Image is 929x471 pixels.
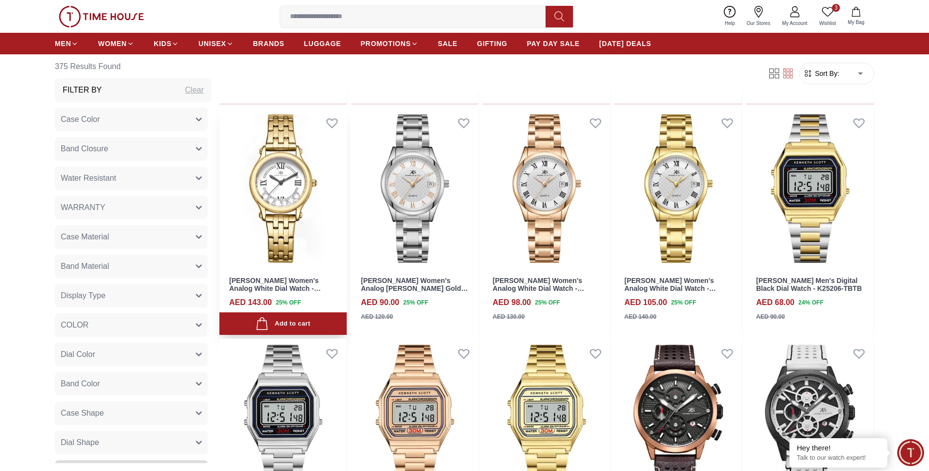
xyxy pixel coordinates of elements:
span: PAY DAY SALE [527,39,580,48]
button: COLOR [55,313,208,337]
a: Help [719,4,741,29]
span: 25 % OFF [535,298,560,307]
h4: AED 98.00 [493,297,531,308]
span: BRANDS [253,39,285,48]
div: AED 90.00 [756,312,785,321]
span: My Account [778,20,811,27]
span: Help [721,20,739,27]
button: Case Material [55,225,208,249]
button: My Bag [842,5,870,28]
a: [DATE] DEALS [599,35,651,52]
span: WOMEN [98,39,127,48]
span: COLOR [61,319,89,331]
a: Our Stores [741,4,776,29]
div: AED 140.00 [624,312,656,321]
button: Band Closure [55,137,208,161]
a: [PERSON_NAME] Women's Analog White Dial Watch - K25510-GBGW [229,277,321,301]
a: [PERSON_NAME] Women's Analog White Dial Watch - K25504-GBGW [624,277,716,301]
div: Chat Widget [897,439,924,466]
span: 24 % OFF [798,298,823,307]
button: Water Resistant [55,166,208,190]
span: 25 % OFF [403,298,428,307]
div: AED 120.00 [361,312,393,321]
h4: AED 90.00 [361,297,399,308]
a: [PERSON_NAME] Men's Digital Black Dial Watch - K25206-TBTB [756,277,862,293]
button: Case Shape [55,401,208,425]
span: Band Material [61,260,109,272]
h3: Filter By [63,84,102,96]
span: 3 [832,4,840,12]
span: 25 % OFF [276,298,301,307]
span: Sort By: [813,69,839,78]
span: Band Color [61,378,100,390]
button: Case Color [55,108,208,131]
span: LUGGAGE [304,39,341,48]
div: Clear [185,84,204,96]
a: PROMOTIONS [360,35,418,52]
span: Wishlist [815,20,840,27]
span: 25 % OFF [671,298,696,307]
span: [DATE] DEALS [599,39,651,48]
a: LUGGAGE [304,35,341,52]
span: Water Resistant [61,172,116,184]
a: WOMEN [98,35,134,52]
span: Display Type [61,290,105,302]
div: Hey there! [797,443,880,453]
span: Case Shape [61,407,104,419]
img: Kenneth Scott Men's Digital Black Dial Watch - K25206-TBTB [746,108,874,269]
button: WARRANTY [55,196,208,219]
span: Our Stores [743,20,774,27]
button: Dial Color [55,343,208,366]
span: GIFTING [477,39,507,48]
h4: AED 68.00 [756,297,794,308]
img: Kenneth Scott Women's Analog White Dial Watch - K25510-GBGW [219,108,347,269]
button: Band Color [55,372,208,396]
a: MEN [55,35,78,52]
div: Add to cart [256,317,310,330]
span: SALE [438,39,457,48]
button: Sort By: [803,69,839,78]
img: Kenneth Scott Women's Analog White Dial Watch - K25504-KBKW [483,108,610,269]
a: PAY DAY SALE [527,35,580,52]
p: Talk to our watch expert! [797,454,880,462]
a: KIDS [154,35,179,52]
span: Dial Color [61,349,95,360]
button: Dial Shape [55,431,208,454]
a: SALE [438,35,457,52]
a: UNISEX [198,35,233,52]
span: Band Closure [61,143,108,155]
a: [PERSON_NAME] Women's Analog White Dial Watch - K25504-KBKW [493,277,584,301]
img: ... [59,6,144,27]
a: 3Wishlist [813,4,842,29]
span: Case Color [61,114,100,125]
h6: 375 Results Found [55,55,212,78]
a: GIFTING [477,35,507,52]
span: Dial Shape [61,437,99,448]
img: Kenneth Scott Women's Analog White Dial Watch - K25504-GBGW [615,108,742,269]
h4: AED 143.00 [229,297,272,308]
a: [PERSON_NAME] Women's Analog [PERSON_NAME] Gold Highlight Dial Watch - K25504-SBSWK [361,277,468,309]
h4: AED 105.00 [624,297,667,308]
img: Kenneth Scott Women's Analog White Rose Gold Highlight Dial Watch - K25504-SBSWK [351,108,478,269]
span: KIDS [154,39,171,48]
span: WARRANTY [61,202,105,213]
span: UNISEX [198,39,226,48]
span: PROMOTIONS [360,39,411,48]
button: Add to cart [219,312,347,335]
div: AED 130.00 [493,312,524,321]
button: Band Material [55,255,208,278]
span: My Bag [844,19,868,26]
span: Case Material [61,231,109,243]
span: MEN [55,39,71,48]
button: Display Type [55,284,208,307]
a: BRANDS [253,35,285,52]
